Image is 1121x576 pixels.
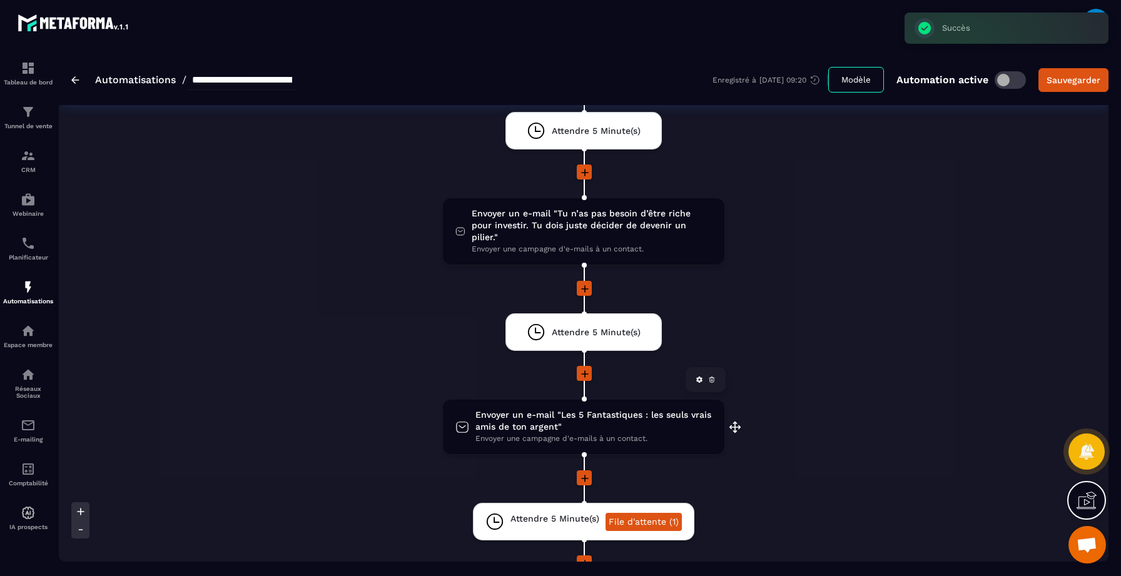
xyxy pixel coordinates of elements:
p: Espace membre [3,341,53,348]
span: Attendre 5 Minute(s) [552,125,641,137]
p: Réseaux Sociaux [3,385,53,399]
div: Enregistré à [713,74,828,86]
p: Webinaire [3,210,53,217]
p: Comptabilité [3,480,53,487]
button: Sauvegarder [1038,68,1108,92]
a: formationformationTunnel de vente [3,95,53,139]
p: CRM [3,166,53,173]
p: Tunnel de vente [3,123,53,129]
a: formationformationTableau de bord [3,51,53,95]
a: formationformationCRM [3,139,53,183]
img: formation [21,61,36,76]
img: scheduler [21,236,36,251]
a: automationsautomationsAutomatisations [3,270,53,314]
p: Tableau de bord [3,79,53,86]
img: email [21,418,36,433]
img: automations [21,323,36,338]
p: Automation active [896,74,988,86]
a: accountantaccountantComptabilité [3,452,53,496]
a: schedulerschedulerPlanificateur [3,226,53,270]
a: automationsautomationsEspace membre [3,314,53,358]
span: Envoyer un e-mail "Tu n’as pas besoin d’être riche pour investir. Tu dois juste décider de deveni... [472,208,712,243]
p: E-mailing [3,436,53,443]
a: automationsautomationsWebinaire [3,183,53,226]
a: Ouvrir le chat [1068,526,1106,563]
a: emailemailE-mailing [3,408,53,452]
span: / [182,74,186,86]
button: Modèle [828,67,884,93]
img: automations [21,280,36,295]
img: accountant [21,462,36,477]
span: Envoyer une campagne d'e-mails à un contact. [475,433,712,445]
img: formation [21,148,36,163]
img: automations [21,505,36,520]
p: IA prospects [3,523,53,530]
img: arrow [71,76,79,84]
span: Envoyer une campagne d'e-mails à un contact. [472,243,712,255]
span: Attendre 5 Minute(s) [510,513,599,525]
a: Automatisations [95,74,176,86]
img: logo [18,11,130,34]
span: Envoyer un e-mail "Les 5 Fantastiques : les seuls vrais amis de ton argent" [475,409,712,433]
img: automations [21,192,36,207]
a: social-networksocial-networkRéseaux Sociaux [3,358,53,408]
p: [DATE] 09:20 [759,76,806,84]
span: Attendre 5 Minute(s) [552,326,641,338]
a: File d'attente (1) [606,513,682,531]
p: Planificateur [3,254,53,261]
img: social-network [21,367,36,382]
p: Automatisations [3,298,53,305]
img: formation [21,104,36,119]
div: Sauvegarder [1047,74,1100,86]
